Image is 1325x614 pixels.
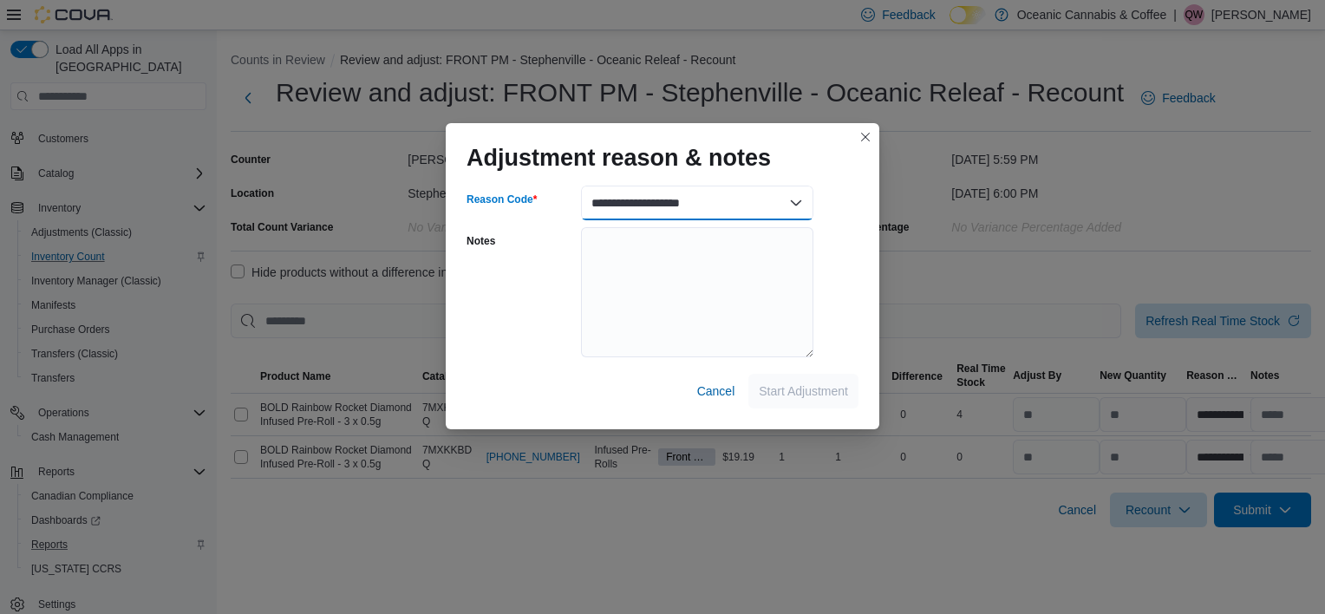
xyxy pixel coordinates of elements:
[759,382,848,400] span: Start Adjustment
[748,374,858,408] button: Start Adjustment
[467,234,495,248] label: Notes
[690,374,742,408] button: Cancel
[697,382,735,400] span: Cancel
[855,127,876,147] button: Closes this modal window
[467,193,537,206] label: Reason Code
[467,144,771,172] h1: Adjustment reason & notes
